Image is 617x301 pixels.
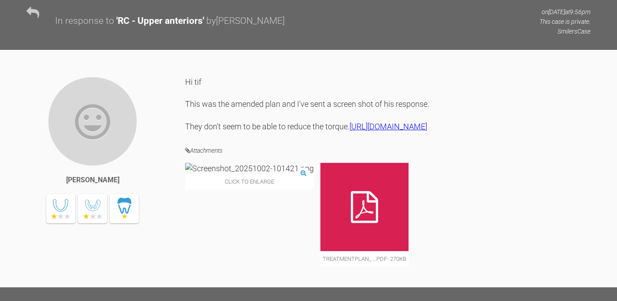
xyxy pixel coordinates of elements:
[320,251,409,267] span: treatmentplan_….pdf - 270KB
[185,163,314,174] img: Screenshot_20251002-101421.png
[349,122,427,131] a: [URL][DOMAIN_NAME]
[185,76,591,132] div: Hi tif This was the amended plan and I've sent a screen shot of his response. They don't seem to ...
[116,14,204,29] div: ' RC - Upper anteriors '
[185,145,591,156] h4: Attachments
[55,14,114,29] div: In response to
[539,26,591,36] p: Smilers Case
[185,174,314,189] span: Click to enlarge
[48,76,138,166] img: Rosheen Patel
[539,7,591,17] p: on [DATE] at 9:56pm
[539,17,591,26] p: This case is private.
[66,174,119,186] div: [PERSON_NAME]
[206,14,285,29] div: by [PERSON_NAME]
